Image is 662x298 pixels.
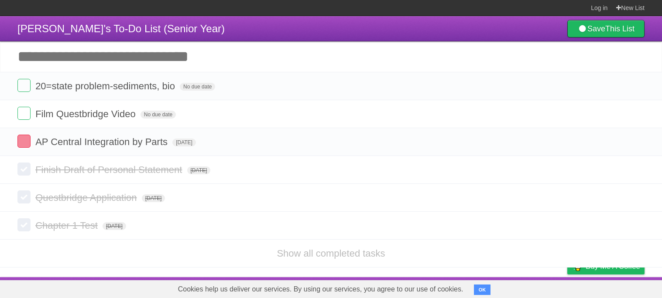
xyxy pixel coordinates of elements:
[169,281,472,298] span: Cookies help us deliver our services. By using our services, you agree to our use of cookies.
[187,166,211,174] span: [DATE]
[35,81,177,91] span: 20=state problem-sediments, bio
[17,23,225,34] span: [PERSON_NAME]'s To-Do List (Senior Year)
[35,164,184,175] span: Finish Draft of Personal Statement
[141,111,176,119] span: No due date
[590,279,645,296] a: Suggest a feature
[103,222,126,230] span: [DATE]
[35,220,100,231] span: Chapter 1 Test
[567,20,645,37] a: SaveThis List
[35,136,170,147] span: AP Central Integration by Parts
[17,135,31,148] label: Done
[180,83,215,91] span: No due date
[526,279,545,296] a: Terms
[17,163,31,176] label: Done
[17,107,31,120] label: Done
[556,279,579,296] a: Privacy
[605,24,635,33] b: This List
[586,259,640,274] span: Buy me a coffee
[451,279,470,296] a: About
[480,279,515,296] a: Developers
[35,192,139,203] span: Questbridge Application
[17,218,31,231] label: Done
[172,139,196,146] span: [DATE]
[474,284,491,295] button: OK
[35,108,138,119] span: Film Questbridge Video
[17,79,31,92] label: Done
[277,248,385,259] a: Show all completed tasks
[17,190,31,203] label: Done
[142,194,165,202] span: [DATE]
